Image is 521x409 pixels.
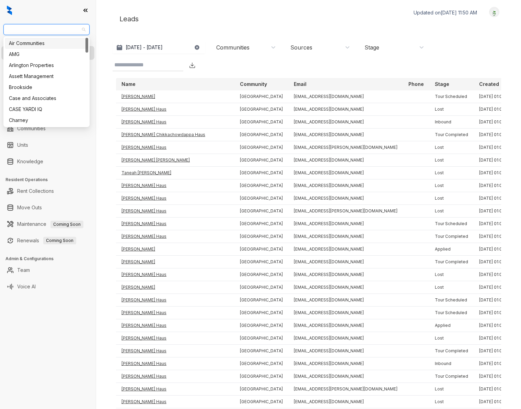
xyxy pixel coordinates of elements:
[429,141,474,154] td: Lost
[9,95,84,102] div: Case and Associates
[116,116,234,129] td: [PERSON_NAME] Haus
[1,138,94,152] li: Units
[234,205,288,218] td: [GEOGRAPHIC_DATA]
[479,81,499,88] p: Created
[429,90,474,103] td: Tour Scheduled
[1,217,94,231] li: Maintenance
[116,154,234,167] td: [PERSON_NAME] [PERSON_NAME]
[234,319,288,332] td: [GEOGRAPHIC_DATA]
[17,138,28,152] a: Units
[17,122,46,135] a: Communities
[234,179,288,192] td: [GEOGRAPHIC_DATA]
[5,115,88,126] div: Charney
[429,345,474,357] td: Tour Completed
[7,5,12,15] img: logo
[9,62,84,69] div: Arlington Properties
[1,201,94,214] li: Move Outs
[429,129,474,141] td: Tour Completed
[116,370,234,383] td: [PERSON_NAME] Haus
[1,184,94,198] li: Rent Collections
[9,51,84,58] div: AMG
[116,294,234,307] td: [PERSON_NAME] Haus
[288,345,403,357] td: [EMAIL_ADDRESS][DOMAIN_NAME]
[116,230,234,243] td: [PERSON_NAME] Haus
[234,103,288,116] td: [GEOGRAPHIC_DATA]
[429,332,474,345] td: Lost
[9,117,84,124] div: Charney
[288,179,403,192] td: [EMAIL_ADDRESS][DOMAIN_NAME]
[429,205,474,218] td: Lost
[1,92,94,106] li: Collections
[234,268,288,281] td: [GEOGRAPHIC_DATA]
[288,332,403,345] td: [EMAIL_ADDRESS][DOMAIN_NAME]
[17,184,54,198] a: Rent Collections
[429,167,474,179] td: Lost
[5,71,88,82] div: Assett Management
[17,263,30,277] a: Team
[429,243,474,256] td: Applied
[234,230,288,243] td: [GEOGRAPHIC_DATA]
[1,263,94,277] li: Team
[17,201,42,214] a: Move Outs
[234,192,288,205] td: [GEOGRAPHIC_DATA]
[126,44,163,51] p: [DATE] - [DATE]
[288,192,403,205] td: [EMAIL_ADDRESS][DOMAIN_NAME]
[429,103,474,116] td: Lost
[1,280,94,294] li: Voice AI
[234,383,288,396] td: [GEOGRAPHIC_DATA]
[116,141,234,154] td: [PERSON_NAME] Haus
[429,179,474,192] td: Lost
[116,319,234,332] td: [PERSON_NAME] Haus
[189,62,196,69] img: Download
[288,218,403,230] td: [EMAIL_ADDRESS][DOMAIN_NAME]
[234,345,288,357] td: [GEOGRAPHIC_DATA]
[234,141,288,154] td: [GEOGRAPHIC_DATA]
[414,9,477,16] p: Updated on [DATE] 11:50 AM
[116,357,234,370] td: [PERSON_NAME] Haus
[9,84,84,91] div: Brookside
[234,357,288,370] td: [GEOGRAPHIC_DATA]
[17,280,36,294] a: Voice AI
[288,256,403,268] td: [EMAIL_ADDRESS][DOMAIN_NAME]
[288,294,403,307] td: [EMAIL_ADDRESS][DOMAIN_NAME]
[429,230,474,243] td: Tour Completed
[429,357,474,370] td: Inbound
[116,396,234,408] td: [PERSON_NAME] Haus
[288,129,403,141] td: [EMAIL_ADDRESS][DOMAIN_NAME]
[429,256,474,268] td: Tour Completed
[489,9,499,16] img: UserAvatar
[288,307,403,319] td: [EMAIL_ADDRESS][DOMAIN_NAME]
[234,90,288,103] td: [GEOGRAPHIC_DATA]
[17,155,43,168] a: Knowledge
[240,81,267,88] p: Community
[116,243,234,256] td: [PERSON_NAME]
[288,141,403,154] td: [EMAIL_ADDRESS][PERSON_NAME][DOMAIN_NAME]
[116,103,234,116] td: [PERSON_NAME] Haus
[9,40,84,47] div: Air Communities
[1,122,94,135] li: Communities
[288,383,403,396] td: [EMAIL_ADDRESS][PERSON_NAME][DOMAIN_NAME]
[50,221,83,228] span: Coming Soon
[116,256,234,268] td: [PERSON_NAME]
[116,218,234,230] td: [PERSON_NAME] Haus
[429,218,474,230] td: Tour Scheduled
[408,81,424,88] p: Phone
[116,90,234,103] td: [PERSON_NAME]
[116,383,234,396] td: [PERSON_NAME] Haus
[176,62,182,68] img: SearchIcon
[17,234,76,247] a: RenewalsComing Soon
[234,256,288,268] td: [GEOGRAPHIC_DATA]
[1,76,94,89] li: Leasing
[288,319,403,332] td: [EMAIL_ADDRESS][DOMAIN_NAME]
[429,294,474,307] td: Tour Scheduled
[234,167,288,179] td: [GEOGRAPHIC_DATA]
[429,383,474,396] td: Lost
[9,73,84,80] div: Assett Management
[234,307,288,319] td: [GEOGRAPHIC_DATA]
[288,90,403,103] td: [EMAIL_ADDRESS][DOMAIN_NAME]
[288,154,403,167] td: [EMAIL_ADDRESS][DOMAIN_NAME]
[113,7,505,31] div: Leads
[234,116,288,129] td: [GEOGRAPHIC_DATA]
[234,243,288,256] td: [GEOGRAPHIC_DATA]
[5,256,96,262] h3: Admin & Configurations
